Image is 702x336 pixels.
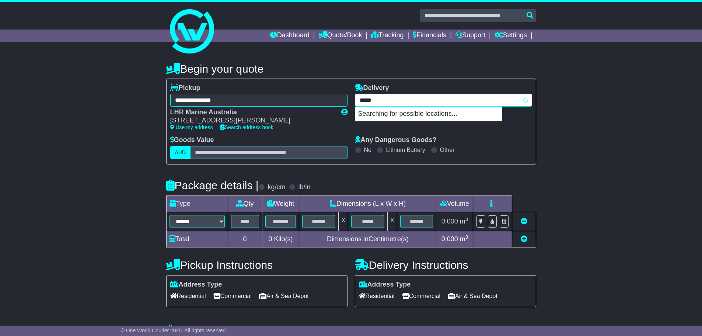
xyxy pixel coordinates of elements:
sup: 3 [465,217,468,222]
span: 0.000 [441,235,458,243]
span: Commercial [213,290,252,302]
td: Type [166,195,228,212]
sup: 3 [465,234,468,240]
td: x [339,212,348,231]
a: Search address book [220,124,273,130]
td: Kilo(s) [262,231,299,247]
a: Support [455,30,485,42]
label: Other [440,146,455,153]
td: Total [166,231,228,247]
label: kg/cm [268,183,285,191]
h4: Begin your quote [166,63,536,75]
td: x [387,212,397,231]
span: 0.000 [441,218,458,225]
span: m [460,218,468,225]
label: Goods Value [170,136,214,144]
a: Use my address [170,124,213,130]
span: © One World Courier 2025. All rights reserved. [121,328,227,333]
a: Tracking [371,30,404,42]
div: [STREET_ADDRESS][PERSON_NAME] [170,117,334,125]
span: 0 [268,235,272,243]
span: Air & Sea Depot [259,290,309,302]
a: Quote/Book [318,30,362,42]
h4: Pickup Instructions [166,259,347,271]
td: Weight [262,195,299,212]
a: Financials [413,30,446,42]
label: Delivery [355,84,389,92]
td: 0 [228,231,262,247]
h4: Delivery Instructions [355,259,536,271]
typeahead: Please provide city [355,94,532,107]
span: Residential [359,290,395,302]
label: Any Dangerous Goods? [355,136,437,144]
a: Add new item [521,235,527,243]
div: LHR Marine Australia [170,108,334,117]
h4: Warranty & Insurance [166,324,536,336]
label: AUD [170,146,191,159]
span: Commercial [402,290,440,302]
p: Searching for possible locations... [355,107,502,121]
label: No [364,146,371,153]
span: m [460,235,468,243]
label: lb/in [298,183,310,191]
td: Dimensions in Centimetre(s) [299,231,436,247]
h4: Package details | [166,179,259,191]
label: Address Type [170,281,222,289]
td: Dimensions (L x W x H) [299,195,436,212]
label: Pickup [170,84,200,92]
label: Address Type [359,281,411,289]
td: Qty [228,195,262,212]
a: Settings [495,30,527,42]
label: Lithium Battery [386,146,425,153]
td: Volume [436,195,473,212]
span: Residential [170,290,206,302]
span: Air & Sea Depot [448,290,497,302]
a: Dashboard [270,30,310,42]
a: Remove this item [521,218,527,225]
